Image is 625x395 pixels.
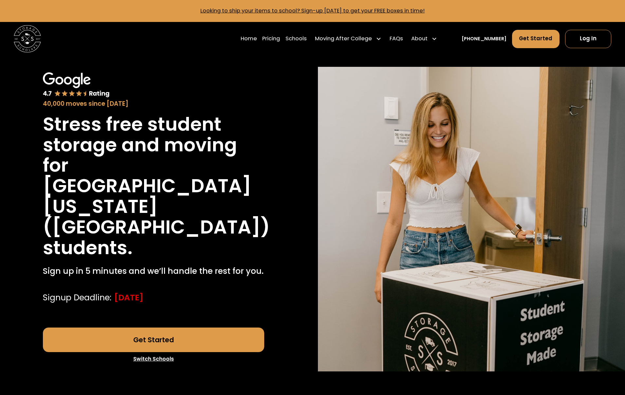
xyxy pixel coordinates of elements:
[43,352,264,366] a: Switch Schools
[43,265,264,277] p: Sign up in 5 minutes and we’ll handle the rest for you.
[462,35,506,43] a: [PHONE_NUMBER]
[285,29,307,48] a: Schools
[14,25,41,52] a: home
[200,7,425,14] a: Looking to ship your items to school? Sign-up [DATE] to get your FREE boxes in time!
[14,25,41,52] img: Storage Scholars main logo
[262,29,280,48] a: Pricing
[43,328,264,352] a: Get Started
[565,30,612,48] a: Log In
[512,30,560,48] a: Get Started
[241,29,257,48] a: Home
[43,72,110,98] img: Google 4.7 star rating
[114,292,143,304] div: [DATE]
[390,29,403,48] a: FAQs
[318,67,625,371] img: Storage Scholars will have everything waiting for you in your room when you arrive to campus.
[411,35,428,43] div: About
[312,29,384,48] div: Moving After College
[43,292,111,304] div: Signup Deadline:
[409,29,440,48] div: About
[43,114,264,176] h1: Stress free student storage and moving for
[43,99,264,108] div: 40,000 moves since [DATE]
[43,237,133,258] h1: students.
[315,35,372,43] div: Moving After College
[43,176,270,237] h1: [GEOGRAPHIC_DATA][US_STATE] ([GEOGRAPHIC_DATA])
